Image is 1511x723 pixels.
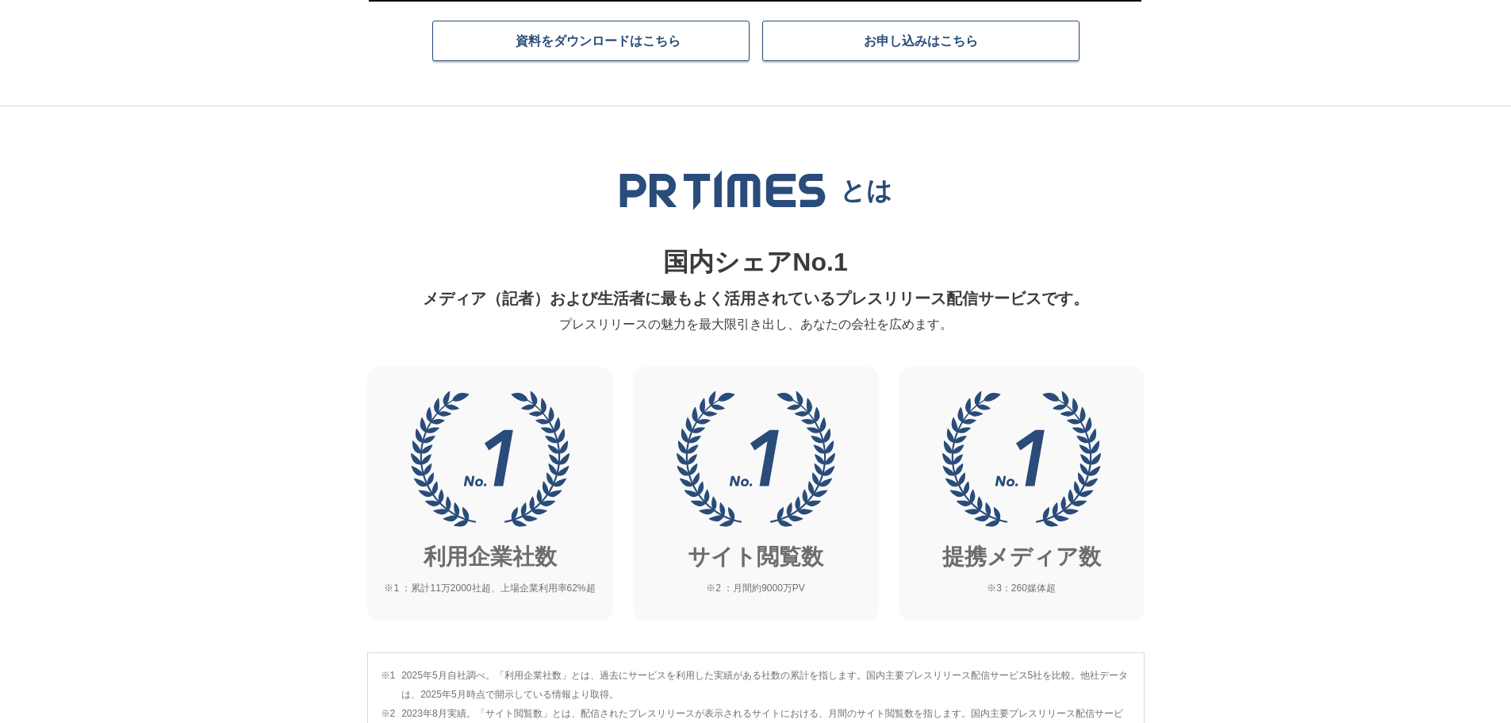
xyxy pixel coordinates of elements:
p: とは [840,175,892,206]
img: 提携メディア数No.1 [942,390,1101,527]
span: ※2 ：月間約9000万PV [706,581,805,596]
a: お申し込みはこちら [762,21,1080,61]
span: ※3：260媒体超 [987,581,1056,596]
p: 国内シェアNo.1 [377,242,1135,283]
img: PR TIMES [619,170,826,210]
img: サイト閲覧数No.1 [677,390,835,527]
p: メディア（記者）および生活者に最もよく活用されているプレスリリース配信サービスです。 [377,283,1135,314]
p: サイト閲覧数 [688,540,823,575]
span: 2025年5月自社調べ。「利用企業社数」とは、過去にサービスを利用した実績がある社数の累計を指します。国内主要プレスリリース配信サービス5社を比較。他社データは、2025年5月時点で開示している... [401,666,1130,704]
p: 提携メディア数 [942,540,1101,575]
span: ※1 ：累計11万2000社超、上場企業利用率62%超 [384,581,595,596]
span: ※1 [381,666,396,704]
p: プレスリリースの魅力を最大限引き出し、あなたの会社を広めます。 [377,314,1135,335]
p: 利用企業社数 [424,540,557,575]
a: 資料をダウンロードはこちら [432,21,750,61]
span: 資料をダウンロードはこちら [516,33,681,48]
img: 利用企業社数No.1 [411,390,570,527]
